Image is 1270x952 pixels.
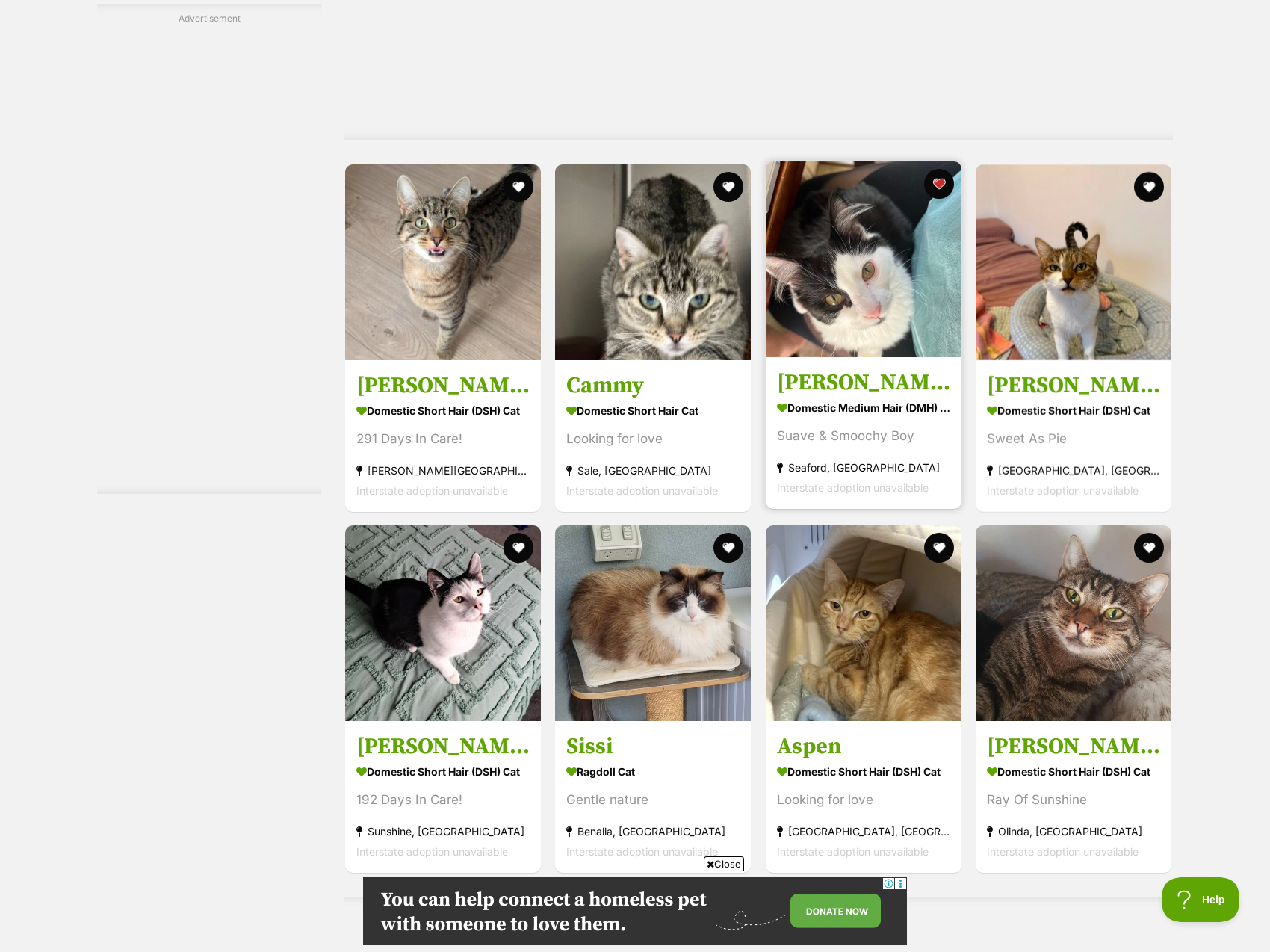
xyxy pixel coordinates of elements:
strong: Domestic Medium Hair (DMH) Cat [777,396,950,418]
a: [PERSON_NAME] Domestic Short Hair (DSH) Cat 192 Days In Care! Sunshine, [GEOGRAPHIC_DATA] Interst... [345,721,541,873]
a: [PERSON_NAME] Domestic Medium Hair (DMH) Cat Suave & Smoochy Boy Seaford, [GEOGRAPHIC_DATA] Inter... [766,356,961,508]
h3: Aspen [777,732,950,761]
h3: [PERSON_NAME] [777,368,950,396]
div: Ray Of Sunshine [987,790,1160,810]
h3: [PERSON_NAME] [987,371,1160,399]
iframe: Advertisement [363,877,907,945]
strong: Sale, [GEOGRAPHIC_DATA] [566,460,740,480]
a: Cammy Domestic Short Hair Cat Looking for love Sale, [GEOGRAPHIC_DATA] Interstate adoption unavai... [555,359,751,511]
strong: Domestic Short Hair (DSH) Cat [356,761,530,782]
a: [PERSON_NAME] Domestic Short Hair (DSH) Cat 291 Days In Care! [PERSON_NAME][GEOGRAPHIC_DATA], [GE... [345,359,541,511]
a: Sissi Ragdoll Cat Gentle nature Benalla, [GEOGRAPHIC_DATA] Interstate adoption unavailable [555,721,751,873]
h3: [PERSON_NAME] [356,371,530,399]
span: Close [704,856,744,871]
img: Cammy - Domestic Short Hair Cat [555,164,751,360]
img: Minnie - Domestic Short Hair (DSH) Cat [976,525,1171,721]
button: favourite [714,172,744,202]
button: favourite [924,533,954,563]
img: Sissi - Ragdoll Cat [555,525,751,721]
button: favourite [1134,172,1164,202]
span: Interstate adoption unavailable [356,483,508,496]
button: favourite [504,533,533,563]
span: Interstate adoption unavailable [987,483,1139,496]
h3: [PERSON_NAME] [356,732,530,761]
strong: Domestic Short Hair (DSH) Cat [777,761,950,782]
iframe: Help Scout Beacon - Open [1162,877,1240,922]
button: favourite [504,172,533,202]
div: 291 Days In Care! [356,428,530,448]
img: Aspen - Domestic Short Hair (DSH) Cat [766,525,961,721]
a: Aspen Domestic Short Hair (DSH) Cat Looking for love [GEOGRAPHIC_DATA], [GEOGRAPHIC_DATA] Interst... [766,721,961,873]
span: Interstate adoption unavailable [356,845,508,858]
img: Selina - Domestic Short Hair (DSH) Cat [345,525,541,721]
div: Advertisement [97,4,321,495]
button: favourite [714,533,744,563]
iframe: Advertisement [97,31,321,480]
div: Looking for love [777,790,950,810]
h3: Cammy [566,371,740,399]
div: Suave & Smoochy Boy [777,425,950,445]
h3: Sissi [566,732,740,761]
strong: Benalla, [GEOGRAPHIC_DATA] [566,821,740,841]
strong: Domestic Short Hair (DSH) Cat [356,399,530,421]
strong: [GEOGRAPHIC_DATA], [GEOGRAPHIC_DATA] [777,821,950,841]
strong: [GEOGRAPHIC_DATA], [GEOGRAPHIC_DATA] [987,460,1160,480]
button: favourite [1134,533,1164,563]
div: Looking for love [566,428,740,448]
div: Sweet As Pie [987,428,1160,448]
a: [PERSON_NAME] Domestic Short Hair (DSH) Cat Sweet As Pie [GEOGRAPHIC_DATA], [GEOGRAPHIC_DATA] Int... [976,359,1171,511]
div: 192 Days In Care! [356,790,530,810]
strong: Olinda, [GEOGRAPHIC_DATA] [987,821,1160,841]
span: Interstate adoption unavailable [566,483,718,496]
span: Interstate adoption unavailable [566,845,718,858]
span: Interstate adoption unavailable [777,480,929,493]
img: Tobin - Domestic Medium Hair (DMH) Cat [766,161,961,357]
strong: Ragdoll Cat [566,761,740,782]
strong: Sunshine, [GEOGRAPHIC_DATA] [356,821,530,841]
button: favourite [924,169,954,199]
img: Wilma - Domestic Short Hair (DSH) Cat [976,164,1171,360]
img: Wren - Domestic Short Hair (DSH) Cat [345,164,541,360]
span: Interstate adoption unavailable [987,845,1139,858]
strong: Domestic Short Hair (DSH) Cat [987,399,1160,421]
strong: Domestic Short Hair (DSH) Cat [987,761,1160,782]
h3: [PERSON_NAME] [987,732,1160,761]
strong: [PERSON_NAME][GEOGRAPHIC_DATA], [GEOGRAPHIC_DATA] [356,460,530,480]
span: Interstate adoption unavailable [777,845,929,858]
a: [PERSON_NAME] Domestic Short Hair (DSH) Cat Ray Of Sunshine Olinda, [GEOGRAPHIC_DATA] Interstate ... [976,721,1171,873]
strong: Seaford, [GEOGRAPHIC_DATA] [777,457,950,477]
div: Gentle nature [566,790,740,810]
strong: Domestic Short Hair Cat [566,399,740,421]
